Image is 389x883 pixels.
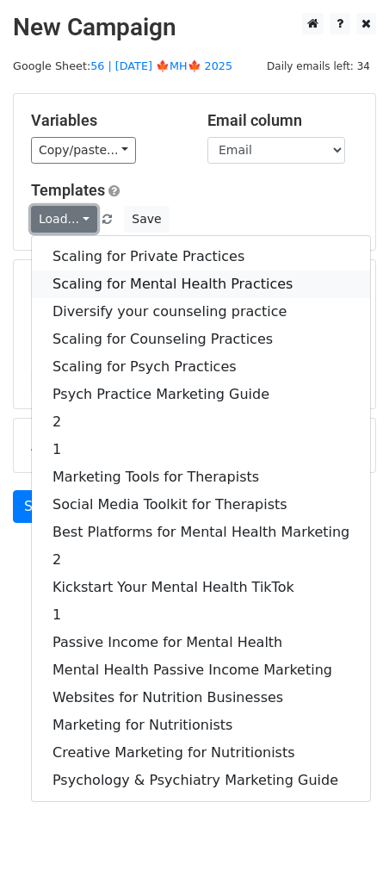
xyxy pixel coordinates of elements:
[32,739,370,767] a: Creative Marketing for Nutritionists
[261,57,376,76] span: Daily emails left: 34
[207,111,358,130] h5: Email column
[31,181,105,199] a: Templates
[32,326,370,353] a: Scaling for Counseling Practices
[31,111,182,130] h5: Variables
[32,656,370,684] a: Mental Health Passive Income Marketing
[32,574,370,601] a: Kickstart Your Mental Health TikTok
[32,546,370,574] a: 2
[32,629,370,656] a: Passive Income for Mental Health
[32,491,370,519] a: Social Media Toolkit for Therapists
[303,800,389,883] iframe: Chat Widget
[32,519,370,546] a: Best Platforms for Mental Health Marketing
[13,13,376,42] h2: New Campaign
[13,490,70,523] a: Send
[32,463,370,491] a: Marketing Tools for Therapists
[90,59,232,72] a: 56 | [DATE] 🍁MH🍁 2025
[32,270,370,298] a: Scaling for Mental Health Practices
[32,684,370,712] a: Websites for Nutrition Businesses
[31,206,97,233] a: Load...
[124,206,169,233] button: Save
[13,59,232,72] small: Google Sheet:
[32,243,370,270] a: Scaling for Private Practices
[31,137,136,164] a: Copy/paste...
[32,353,370,381] a: Scaling for Psych Practices
[261,59,376,72] a: Daily emails left: 34
[32,408,370,436] a: 2
[32,767,370,794] a: Psychology & Psychiatry Marketing Guide
[32,712,370,739] a: Marketing for Nutritionists
[32,436,370,463] a: 1
[32,298,370,326] a: Diversify your counseling practice
[32,601,370,629] a: 1
[32,381,370,408] a: Psych Practice Marketing Guide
